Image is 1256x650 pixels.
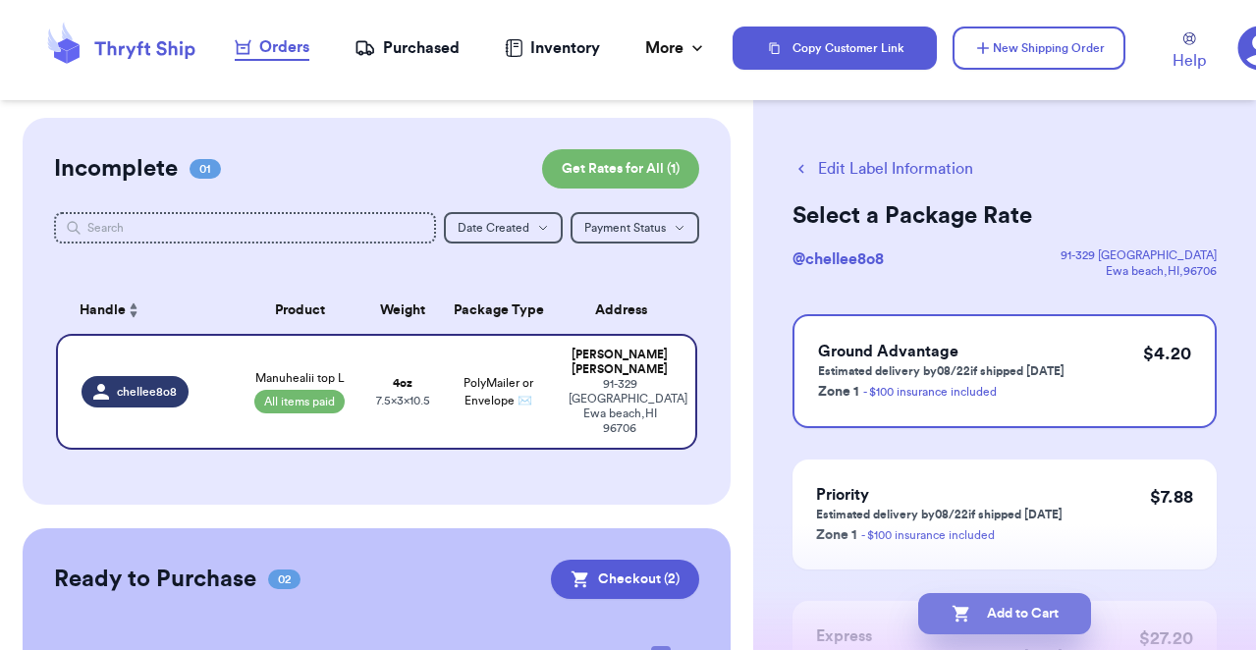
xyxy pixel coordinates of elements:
[557,287,698,334] th: Address
[818,344,958,359] span: Ground Advantage
[126,298,141,322] button: Sort ascending
[571,212,699,244] button: Payment Status
[458,222,529,234] span: Date Created
[569,348,673,377] div: [PERSON_NAME] [PERSON_NAME]
[505,36,600,60] a: Inventory
[1061,263,1217,279] div: Ewa beach , HI , 96706
[54,153,178,185] h2: Incomplete
[254,390,345,413] span: All items paid
[792,157,973,181] button: Edit Label Information
[551,560,699,599] button: Checkout (2)
[1061,247,1217,263] div: 91-329 [GEOGRAPHIC_DATA]
[542,149,699,189] button: Get Rates for All (1)
[816,528,857,542] span: Zone 1
[54,212,436,244] input: Search
[792,251,884,267] span: @ chellee8o8
[364,287,441,334] th: Weight
[441,287,557,334] th: Package Type
[1173,49,1206,73] span: Help
[818,385,859,399] span: Zone 1
[117,384,177,400] span: chellee8o8
[818,363,1065,379] p: Estimated delivery by 08/22 if shipped [DATE]
[393,377,412,389] strong: 4 oz
[235,35,309,59] div: Orders
[816,487,869,503] span: Priority
[376,395,430,406] span: 7.5 x 3 x 10.5
[645,36,707,60] div: More
[235,35,309,61] a: Orders
[190,159,221,179] span: 01
[918,593,1091,634] button: Add to Cart
[792,200,1217,232] h2: Select a Package Rate
[953,27,1125,70] button: New Shipping Order
[861,529,995,541] a: - $100 insurance included
[816,507,1063,522] p: Estimated delivery by 08/22 if shipped [DATE]
[54,564,256,595] h2: Ready to Purchase
[863,386,997,398] a: - $100 insurance included
[355,36,460,60] a: Purchased
[236,287,364,334] th: Product
[444,212,563,244] button: Date Created
[1173,32,1206,73] a: Help
[1150,483,1193,511] p: $ 7.88
[1143,340,1191,367] p: $ 4.20
[584,222,666,234] span: Payment Status
[80,300,126,321] span: Handle
[255,370,345,386] span: Manuhealii top L
[733,27,937,70] button: Copy Customer Link
[464,377,533,406] span: PolyMailer or Envelope ✉️
[569,377,673,436] div: 91-329 [GEOGRAPHIC_DATA] Ewa beach , HI 96706
[268,569,300,589] span: 02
